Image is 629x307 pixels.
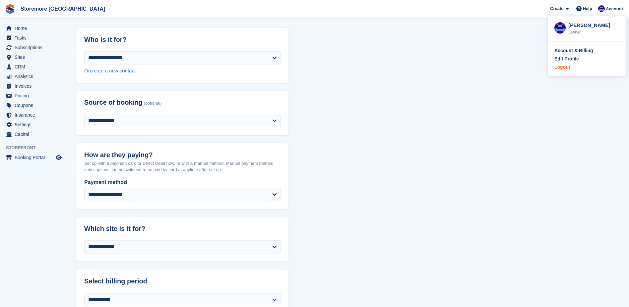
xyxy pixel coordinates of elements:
span: Invoices [15,81,54,91]
a: menu [3,110,63,120]
span: Storefront [6,145,66,151]
span: Account [606,6,623,12]
span: Analytics [15,72,54,81]
span: Capital [15,130,54,139]
a: menu [3,81,63,91]
a: Storemore [GEOGRAPHIC_DATA] [18,3,108,14]
a: menu [3,91,63,100]
span: Tasks [15,33,54,43]
h2: Which site is it for? [84,225,281,233]
span: Booking Portal [15,153,54,162]
span: Subscriptions [15,43,54,52]
span: CRM [15,62,54,71]
span: Home [15,24,54,33]
span: Help [583,5,592,12]
span: Sites [15,52,54,62]
div: Edit Profile [554,55,579,62]
a: Preview store [55,153,63,161]
img: Angela [598,5,605,12]
label: Payment method [84,178,281,186]
span: (optional) [144,101,162,106]
a: menu [3,43,63,52]
div: Account & Billing [554,47,593,54]
a: menu [3,101,63,110]
a: Account & Billing [554,47,620,54]
h2: Select billing period [84,277,281,285]
span: Pricing [15,91,54,100]
a: menu [3,153,63,162]
span: Insurance [15,110,54,120]
a: menu [3,24,63,33]
a: menu [3,120,63,129]
a: menu [3,72,63,81]
h2: How are they paying? [84,151,281,159]
div: Or [84,67,281,75]
a: menu [3,33,63,43]
div: Owner [568,29,620,36]
span: Create [550,5,563,12]
a: Logout [554,64,620,71]
p: Set up with a payment card or Direct Debit now, or with a manual method. Manual payment method su... [84,160,281,173]
span: Settings [15,120,54,129]
div: Logout [554,64,570,71]
img: stora-icon-8386f47178a22dfd0bd8f6a31ec36ba5ce8667c1dd55bd0f319d3a0aa187defe.svg [5,4,15,14]
span: Coupons [15,101,54,110]
a: menu [3,130,63,139]
div: [PERSON_NAME] [568,22,620,28]
a: menu [3,52,63,62]
img: Angela [554,22,566,34]
a: create a new contact [90,68,136,73]
span: Source of booking [84,99,143,106]
h2: Who is it for? [84,36,281,44]
a: menu [3,62,63,71]
a: Edit Profile [554,55,620,62]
